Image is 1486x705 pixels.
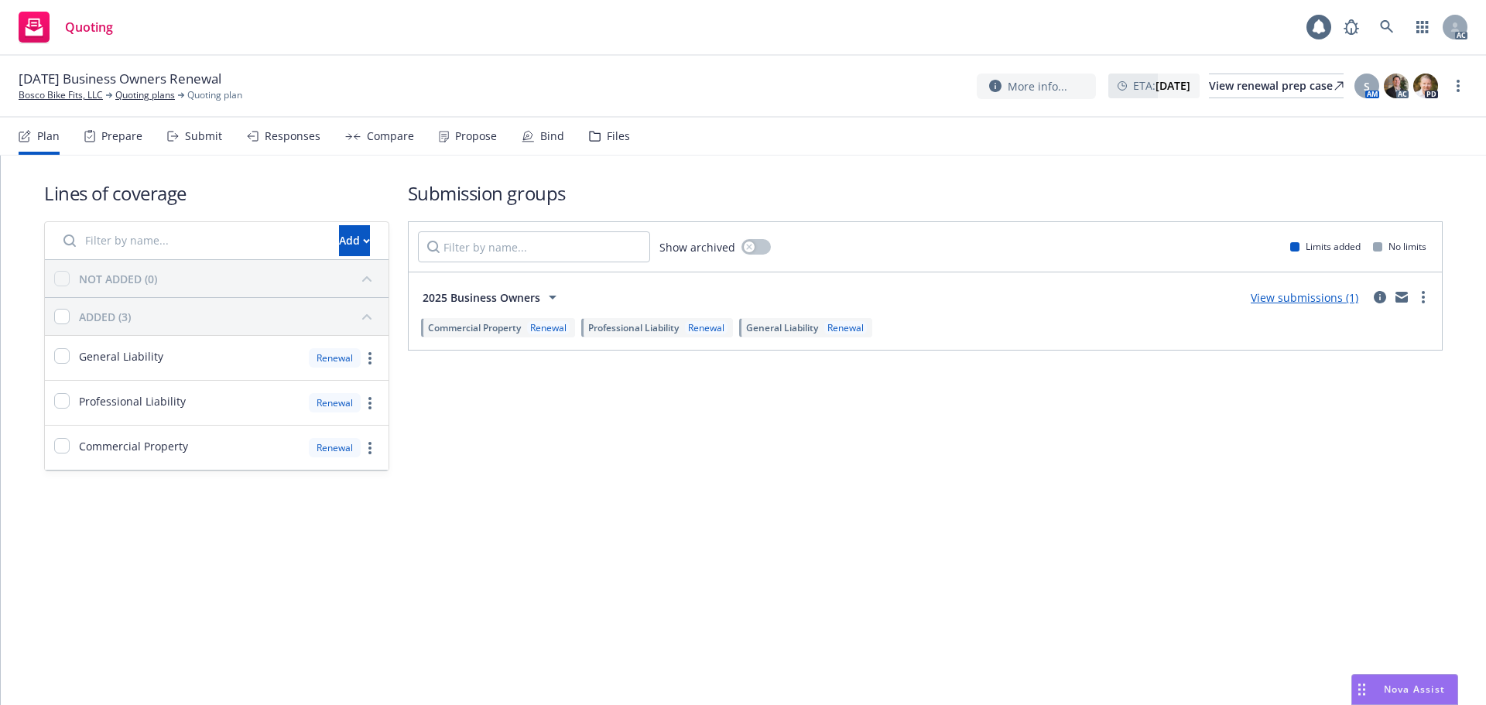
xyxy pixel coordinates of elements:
[1008,78,1067,94] span: More info...
[185,130,222,142] div: Submit
[455,130,497,142] div: Propose
[1290,240,1361,253] div: Limits added
[1156,78,1190,93] strong: [DATE]
[79,393,186,409] span: Professional Liability
[265,130,320,142] div: Responses
[1209,74,1344,98] div: View renewal prep case
[588,321,679,334] span: Professional Liability
[1384,683,1445,696] span: Nova Assist
[54,225,330,256] input: Filter by name...
[339,225,370,256] button: Add
[1336,12,1367,43] a: Report a Bug
[79,304,379,329] button: ADDED (3)
[428,321,521,334] span: Commercial Property
[540,130,564,142] div: Bind
[367,130,414,142] div: Compare
[1209,74,1344,98] a: View renewal prep case
[309,438,361,457] div: Renewal
[418,231,650,262] input: Filter by name...
[19,88,103,102] a: Bosco Bike Fits, LLC
[12,5,119,49] a: Quoting
[423,289,540,306] span: 2025 Business Owners
[1364,78,1370,94] span: S
[361,439,379,457] a: more
[361,394,379,412] a: more
[1414,288,1433,306] a: more
[309,348,361,368] div: Renewal
[824,321,867,334] div: Renewal
[1371,288,1389,306] a: circleInformation
[1392,288,1411,306] a: mail
[607,130,630,142] div: Files
[79,438,188,454] span: Commercial Property
[101,130,142,142] div: Prepare
[659,239,735,255] span: Show archived
[44,180,389,206] h1: Lines of coverage
[115,88,175,102] a: Quoting plans
[1352,675,1371,704] div: Drag to move
[1384,74,1409,98] img: photo
[361,349,379,368] a: more
[527,321,570,334] div: Renewal
[37,130,60,142] div: Plan
[79,309,131,325] div: ADDED (3)
[408,180,1443,206] h1: Submission groups
[79,348,163,364] span: General Liability
[65,21,113,33] span: Quoting
[1133,77,1190,94] span: ETA :
[1251,290,1358,305] a: View submissions (1)
[685,321,728,334] div: Renewal
[1413,74,1438,98] img: photo
[19,70,221,88] span: [DATE] Business Owners Renewal
[1373,240,1426,253] div: No limits
[339,226,370,255] div: Add
[1351,674,1458,705] button: Nova Assist
[1371,12,1402,43] a: Search
[418,282,567,313] button: 2025 Business Owners
[1449,77,1467,95] a: more
[309,393,361,412] div: Renewal
[187,88,242,102] span: Quoting plan
[977,74,1096,99] button: More info...
[1407,12,1438,43] a: Switch app
[746,321,818,334] span: General Liability
[79,271,157,287] div: NOT ADDED (0)
[79,266,379,291] button: NOT ADDED (0)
